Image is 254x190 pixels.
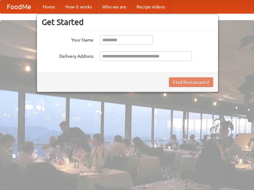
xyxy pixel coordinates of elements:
[0,0,38,13] a: FoodMe
[38,0,60,13] a: Home
[42,17,213,27] h3: Get Started
[42,51,94,59] label: Delivery Address
[60,0,97,13] a: How it works
[169,77,213,87] button: Find Restaurants!
[131,0,170,13] a: Recipe videos
[42,35,94,43] label: Your Name
[97,0,131,13] a: Who we are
